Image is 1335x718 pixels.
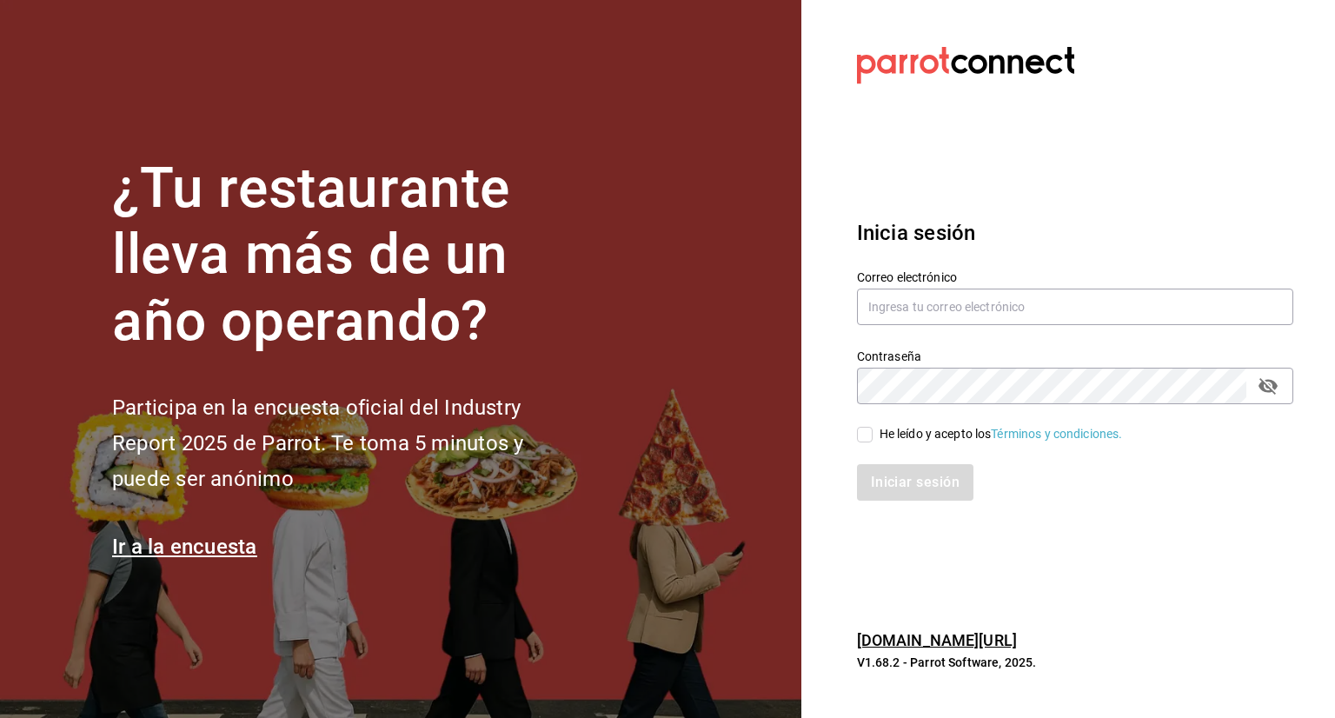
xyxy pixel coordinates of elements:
[857,349,1293,362] label: Contraseña
[857,289,1293,325] input: Ingresa tu correo electrónico
[991,427,1122,441] a: Términos y condiciones.
[857,270,1293,283] label: Correo electrónico
[857,654,1293,671] p: V1.68.2 - Parrot Software, 2025.
[857,631,1017,649] a: [DOMAIN_NAME][URL]
[112,156,581,356] h1: ¿Tu restaurante lleva más de un año operando?
[1253,371,1283,401] button: passwordField
[880,425,1123,443] div: He leído y acepto los
[112,390,581,496] h2: Participa en la encuesta oficial del Industry Report 2025 de Parrot. Te toma 5 minutos y puede se...
[112,535,257,559] a: Ir a la encuesta
[857,217,1293,249] h3: Inicia sesión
